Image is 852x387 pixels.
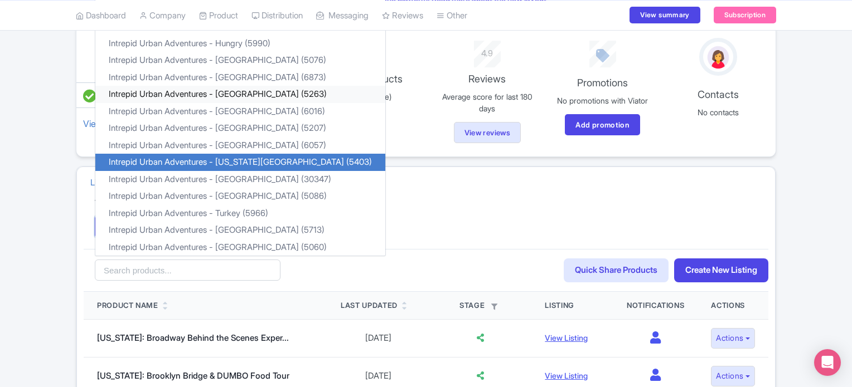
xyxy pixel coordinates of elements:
a: Intrepid Urban Adventures - [GEOGRAPHIC_DATA] (5086) [95,188,385,205]
a: Intrepid Urban Adventures - [GEOGRAPHIC_DATA] (5713) [95,222,385,239]
a: Intrepid Urban Adventures - Turkey (5966) [95,205,385,222]
a: View Listing [545,333,588,342]
img: avatar_key_member-9c1dde93af8b07d7383eb8b5fb890c87.png [705,44,731,71]
th: Listing [531,292,613,320]
a: Add promotion [565,114,640,135]
a: Intrepid Urban Adventures - [GEOGRAPHIC_DATA] (5207) [95,120,385,137]
a: Listings [90,168,118,198]
a: View Listing [545,371,588,380]
a: View reviews [454,122,521,143]
p: No promotions with Viator [551,95,653,106]
a: Intrepid Urban Adventures - [GEOGRAPHIC_DATA] (6873) [95,69,385,86]
th: Actions [698,292,768,320]
button: Actions [711,366,755,386]
td: [DATE] [327,320,429,357]
i: Filter by stage [491,303,497,310]
th: Notifications [613,292,698,320]
p: No contacts [667,106,769,118]
div: 4.9 [436,41,538,60]
a: Intrepid Urban Adventures - [GEOGRAPHIC_DATA] (5263) [95,86,385,103]
p: Contacts [667,87,769,102]
a: View summary [630,7,700,23]
a: Quick Share Products [564,258,669,282]
a: Intrepid Urban Adventures - [GEOGRAPHIC_DATA] (30347) [95,171,385,188]
a: View all (1) [81,116,126,131]
p: Promotions [551,75,653,90]
a: Intrepid Urban Adventures - Hungry (5990) [95,35,385,52]
a: Intrepid Urban Adventures - [GEOGRAPHIC_DATA] (5060) [95,239,385,256]
a: Create New Listing [674,258,768,282]
h4: Viator Connections: [95,198,757,209]
div: Product Name [97,300,158,311]
div: Last Updated [341,300,398,311]
p: Reviews [436,71,538,86]
a: Intrepid Urban Adventures - [GEOGRAPHIC_DATA] (5076) [95,52,385,69]
a: [US_STATE]: Broadway Behind the Scenes Exper... [97,332,289,343]
a: Subscription [714,7,776,23]
div: Stage [443,300,518,311]
button: Actions [711,328,755,349]
a: Intrepid Urban Adventures - [US_STATE][GEOGRAPHIC_DATA] (5403) [95,154,385,171]
input: Search products... [95,259,280,281]
p: Average score for last 180 days [436,91,538,114]
a: Intrepid Urban Adventures - [GEOGRAPHIC_DATA] (6057) [95,137,385,154]
div: Open Intercom Messenger [814,349,841,376]
a: Intrepid Urban Adventures - [GEOGRAPHIC_DATA] (6016) [95,103,385,120]
a: [US_STATE]: Brooklyn Bridge & DUMBO Food Tour [97,370,289,381]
